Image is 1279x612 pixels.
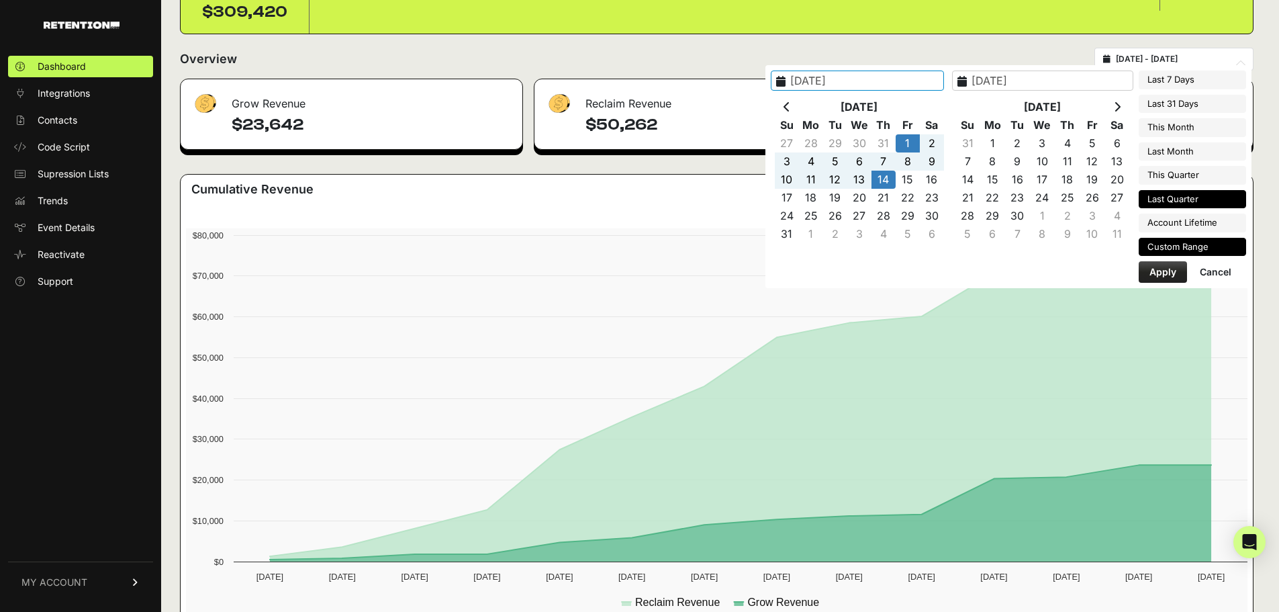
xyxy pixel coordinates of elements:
[871,225,896,243] td: 4
[799,171,823,189] td: 11
[1005,152,1030,171] td: 9
[980,116,1005,134] th: Mo
[1139,166,1246,185] li: This Quarter
[980,207,1005,225] td: 29
[1139,261,1187,283] button: Apply
[38,248,85,261] span: Reactivate
[896,152,920,171] td: 8
[193,353,224,363] text: $50,000
[193,271,224,281] text: $70,000
[193,230,224,241] text: $80,000
[980,189,1005,207] td: 22
[896,189,920,207] td: 22
[191,91,218,117] img: fa-dollar-13500eef13a19c4ab2b9ed9ad552e47b0d9fc28b02b83b90ba0e00f96d6372e9.png
[763,572,790,582] text: [DATE]
[1055,225,1080,243] td: 9
[1104,207,1129,225] td: 4
[8,190,153,212] a: Trends
[473,572,500,582] text: [DATE]
[1030,207,1055,225] td: 1
[955,189,980,207] td: 21
[38,140,90,154] span: Code Script
[1055,116,1080,134] th: Th
[1104,134,1129,152] td: 6
[1030,189,1055,207] td: 24
[1080,171,1104,189] td: 19
[635,597,720,608] text: Reclaim Revenue
[920,207,944,225] td: 30
[534,79,888,120] div: Reclaim Revenue
[847,225,871,243] td: 3
[823,116,847,134] th: Tu
[980,225,1005,243] td: 6
[1104,189,1129,207] td: 27
[1139,238,1246,257] li: Custom Range
[920,134,944,152] td: 2
[871,152,896,171] td: 7
[214,557,224,567] text: $0
[8,244,153,265] a: Reactivate
[799,116,823,134] th: Mo
[8,56,153,77] a: Dashboard
[920,152,944,171] td: 9
[823,207,847,225] td: 26
[1005,207,1030,225] td: 30
[1080,189,1104,207] td: 26
[955,134,980,152] td: 31
[847,171,871,189] td: 13
[232,114,512,136] h4: $23,642
[193,434,224,444] text: $30,000
[920,225,944,243] td: 6
[1005,116,1030,134] th: Tu
[21,576,87,589] span: MY ACCOUNT
[1080,134,1104,152] td: 5
[775,189,799,207] td: 17
[823,152,847,171] td: 5
[955,225,980,243] td: 5
[1104,116,1129,134] th: Sa
[181,79,522,120] div: Grow Revenue
[545,91,572,117] img: fa-dollar-13500eef13a19c4ab2b9ed9ad552e47b0d9fc28b02b83b90ba0e00f96d6372e9.png
[38,275,73,288] span: Support
[871,116,896,134] th: Th
[1139,95,1246,114] li: Last 31 Days
[1139,190,1246,209] li: Last Quarter
[799,207,823,225] td: 25
[44,21,120,29] img: Retention.com
[871,207,896,225] td: 28
[920,116,944,134] th: Sa
[1189,261,1242,283] button: Cancel
[585,114,878,136] h4: $50,262
[691,572,718,582] text: [DATE]
[1080,152,1104,171] td: 12
[38,87,90,100] span: Integrations
[775,116,799,134] th: Su
[775,171,799,189] td: 10
[1005,189,1030,207] td: 23
[896,225,920,243] td: 5
[193,394,224,404] text: $40,000
[193,312,224,322] text: $60,000
[1139,214,1246,232] li: Account Lifetime
[775,207,799,225] td: 24
[401,572,428,582] text: [DATE]
[775,152,799,171] td: 3
[329,572,356,582] text: [DATE]
[823,171,847,189] td: 12
[38,194,68,208] span: Trends
[191,180,314,199] h3: Cumulative Revenue
[747,597,819,608] text: Grow Revenue
[980,152,1005,171] td: 8
[256,572,283,582] text: [DATE]
[8,83,153,104] a: Integrations
[799,189,823,207] td: 18
[1198,572,1225,582] text: [DATE]
[775,134,799,152] td: 27
[955,152,980,171] td: 7
[202,1,287,23] div: $309,420
[955,171,980,189] td: 14
[1139,142,1246,161] li: Last Month
[8,562,153,603] a: MY ACCOUNT
[896,134,920,152] td: 1
[38,114,77,127] span: Contacts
